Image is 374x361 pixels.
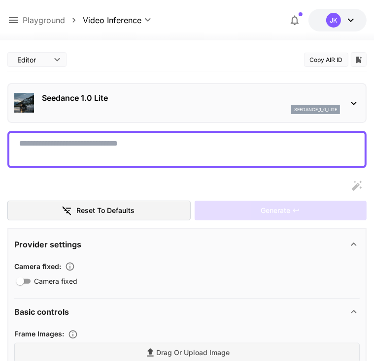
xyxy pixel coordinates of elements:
span: Frame Images : [14,330,64,338]
span: Camera fixed [34,276,77,286]
div: Seedance 1.0 Liteseedance_1_0_lite [14,88,360,118]
button: -$0.2556JK [308,9,367,31]
nav: breadcrumb [23,14,83,26]
div: Provider settings [14,233,360,256]
p: Provider settings [14,239,81,250]
p: seedance_1_0_lite [294,106,337,113]
button: Add to library [354,54,363,65]
button: Reset to defaults [7,201,191,221]
span: Editor [17,55,48,65]
span: Camera fixed : [14,262,61,271]
p: Basic controls [14,306,69,318]
a: Playground [23,14,65,26]
button: Upload frame images. [64,330,82,339]
div: JK [326,13,341,28]
button: Copy AIR ID [304,53,348,67]
div: Basic controls [14,300,360,324]
span: Video Inference [83,14,141,26]
p: Seedance 1.0 Lite [42,92,340,104]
